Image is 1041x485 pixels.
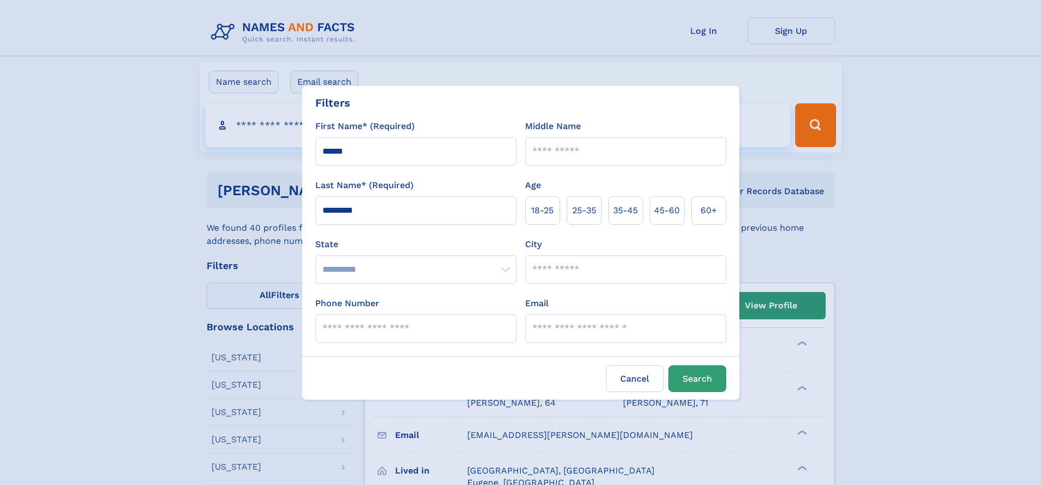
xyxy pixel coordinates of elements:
[654,204,680,217] span: 45‑60
[315,297,379,310] label: Phone Number
[525,120,581,133] label: Middle Name
[315,120,415,133] label: First Name* (Required)
[525,297,549,310] label: Email
[315,95,350,111] div: Filters
[606,365,664,392] label: Cancel
[668,365,726,392] button: Search
[315,238,516,251] label: State
[531,204,554,217] span: 18‑25
[315,179,414,192] label: Last Name* (Required)
[572,204,596,217] span: 25‑35
[701,204,717,217] span: 60+
[613,204,638,217] span: 35‑45
[525,179,541,192] label: Age
[525,238,542,251] label: City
